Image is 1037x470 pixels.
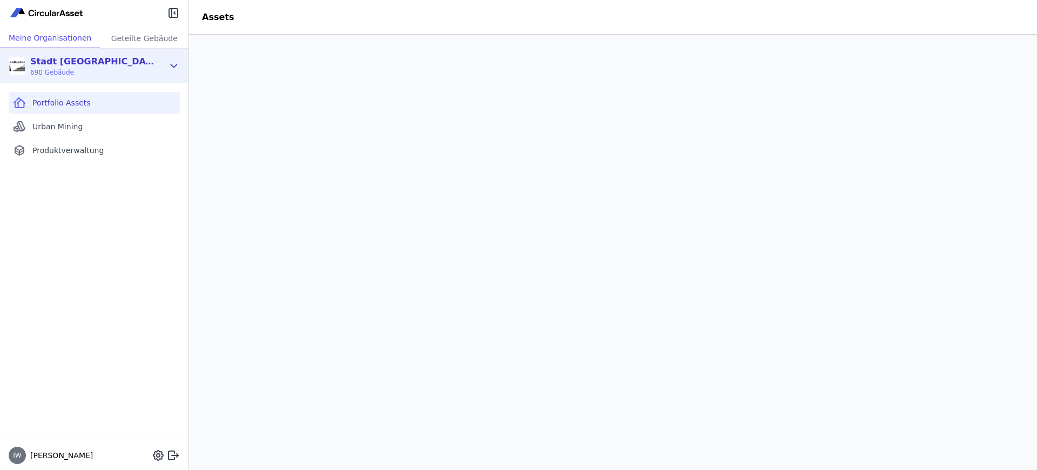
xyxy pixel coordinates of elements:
[32,121,83,132] span: Urban Mining
[9,6,85,19] img: Concular
[32,145,104,156] span: Produktverwaltung
[9,57,26,75] img: Stadt Aachen Gebäudemanagement
[30,68,154,77] span: 690 Gebäude
[13,452,21,459] span: IW
[32,97,91,108] span: Portfolio Assets
[100,28,188,48] div: Geteilte Gebäude
[26,450,93,461] span: [PERSON_NAME]
[189,11,247,24] div: Assets
[30,55,154,68] div: Stadt [GEOGRAPHIC_DATA] Gebäudemanagement
[189,35,1037,470] iframe: retool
